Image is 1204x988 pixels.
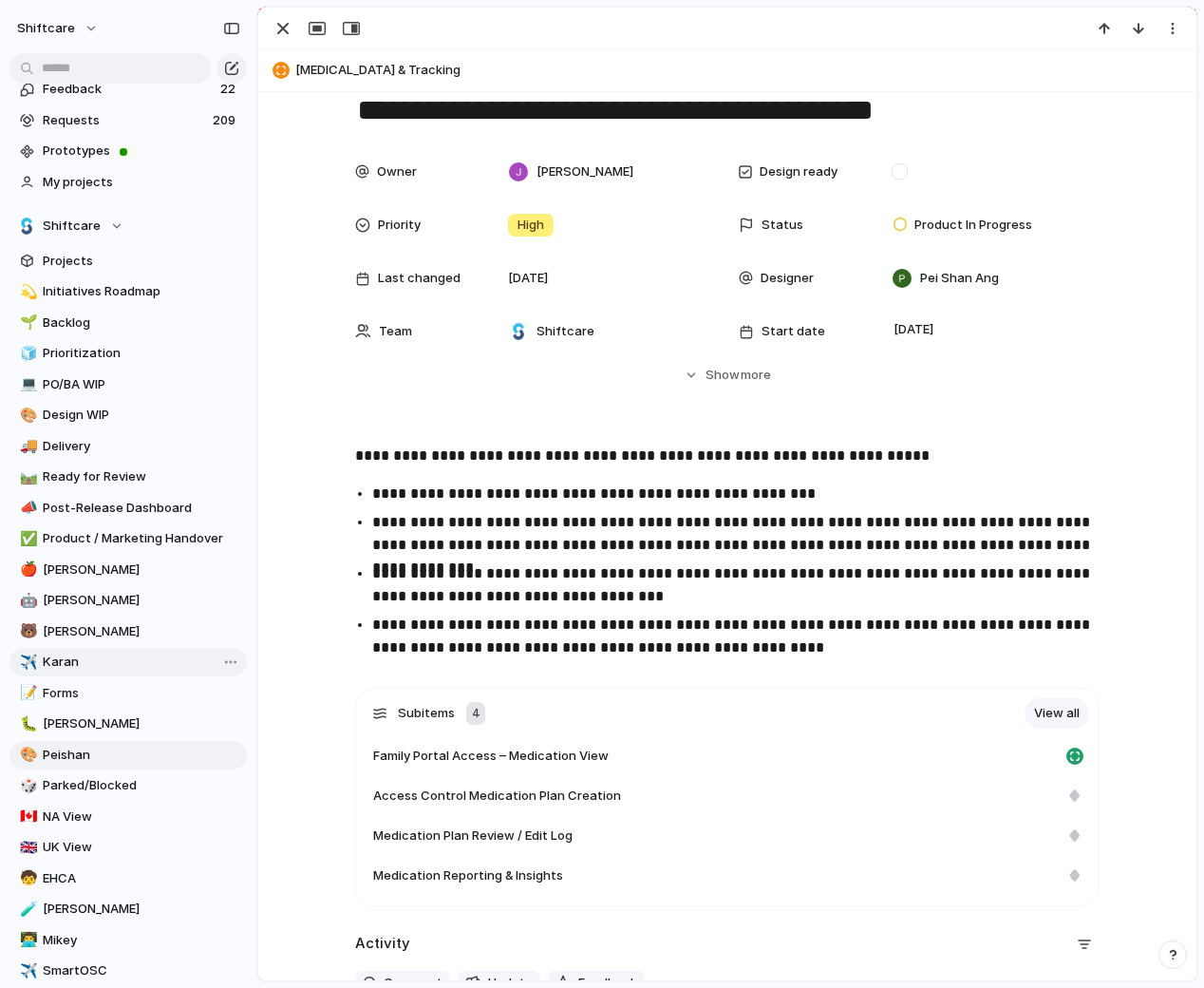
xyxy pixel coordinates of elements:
[378,269,461,288] span: Last changed
[43,931,240,950] span: Mikey
[17,714,36,733] button: 🐛
[43,714,240,733] span: [PERSON_NAME]
[20,744,33,766] div: 🎨
[9,833,247,862] a: 🇬🇧UK View
[741,366,771,385] span: more
[20,281,33,303] div: 💫
[20,528,33,550] div: ✅
[43,622,240,641] span: [PERSON_NAME]
[43,313,240,332] span: Backlog
[43,499,240,518] span: Post-Release Dashboard
[17,684,36,703] button: 📝
[20,343,33,365] div: 🧊
[9,106,247,135] a: Requests209
[373,826,573,845] span: Medication Plan Review / Edit Log
[17,622,36,641] button: 🐻
[17,19,75,38] span: shiftcare
[43,838,240,857] span: UK View
[43,807,240,826] span: NA View
[466,702,485,725] div: 4
[9,803,247,831] a: 🇨🇦NA View
[9,926,247,955] div: 👨‍💻Mikey
[20,713,33,735] div: 🐛
[17,282,36,301] button: 💫
[9,370,247,399] a: 💻PO/BA WIP
[17,776,36,795] button: 🎲
[17,406,36,425] button: 🎨
[43,684,240,703] span: Forms
[9,895,247,923] div: 🧪[PERSON_NAME]
[43,467,240,486] span: Ready for Review
[17,560,36,579] button: 🍎
[267,55,1188,85] button: [MEDICAL_DATA] & Tracking
[20,929,33,951] div: 👨‍💻
[9,212,247,240] button: Shiftcare
[220,80,239,99] span: 22
[9,957,247,985] a: ✈️SmartOSC
[9,339,247,368] a: 🧊Prioritization
[508,269,548,288] span: [DATE]
[9,710,247,738] div: 🐛[PERSON_NAME]
[43,406,240,425] span: Design WIP
[9,401,247,429] a: 🎨Design WIP
[373,866,563,885] span: Medication Reporting & Insights
[43,142,240,161] span: Prototypes
[9,864,247,893] div: 🧒EHCA
[9,463,247,491] a: 🛤️Ready for Review
[355,933,410,955] h2: Activity
[914,216,1032,235] span: Product In Progress
[20,312,33,333] div: 🌱
[9,168,247,197] a: My projects
[20,620,33,642] div: 🐻
[20,652,33,674] div: ✈️
[20,435,33,457] div: 🚚
[43,173,240,192] span: My projects
[9,524,247,553] a: ✅Product / Marketing Handover
[213,111,239,130] span: 209
[517,216,544,235] span: High
[43,653,240,672] span: Karan
[9,586,247,615] div: 🤖[PERSON_NAME]
[20,497,33,519] div: 📣
[9,75,247,104] a: Feedback22
[373,787,621,806] span: Access Control Medication Plan Creation
[17,807,36,826] button: 🇨🇦
[9,556,247,584] a: 🍎[PERSON_NAME]
[889,318,939,341] span: [DATE]
[17,467,36,486] button: 🛤️
[43,961,240,980] span: SmartOSC
[17,869,36,888] button: 🧒
[762,322,825,341] span: Start date
[17,931,36,950] button: 👨‍💻
[9,617,247,646] a: 🐻[PERSON_NAME]
[9,771,247,800] a: 🎲Parked/Blocked
[43,869,240,888] span: EHCA
[43,591,240,610] span: [PERSON_NAME]
[20,960,33,982] div: ✈️
[398,704,455,723] span: Subitems
[9,648,247,676] a: ✈️Karan
[378,216,421,235] span: Priority
[17,499,36,518] button: 📣
[43,111,207,130] span: Requests
[20,373,33,395] div: 💻
[17,529,36,548] button: ✅
[17,746,36,765] button: 🎨
[9,432,247,461] a: 🚚Delivery
[43,282,240,301] span: Initiatives Roadmap
[9,309,247,337] a: 🌱Backlog
[9,741,247,769] div: 🎨Peishan
[17,653,36,672] button: ✈️
[373,747,609,766] span: Family Portal Access – Medication View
